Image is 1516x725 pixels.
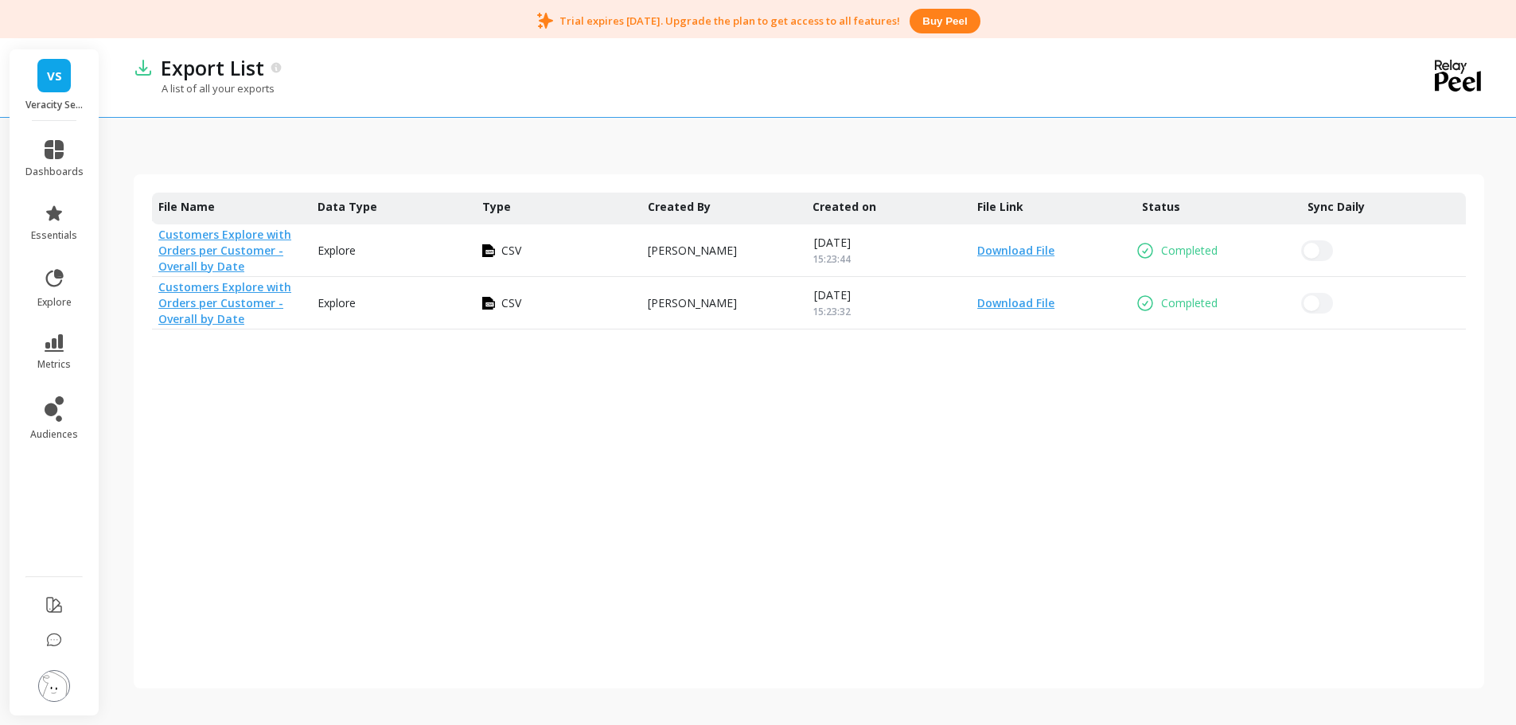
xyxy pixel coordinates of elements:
p: Completed [1161,243,1218,259]
p: Created By [648,199,711,215]
span: essentials [31,229,77,242]
span: VS [47,67,62,85]
p: A list of all your exports [134,81,275,95]
p: Completed [1161,295,1218,311]
img: header icon [134,58,153,77]
span: dashboards [25,166,84,178]
span: audiences [30,428,78,441]
p: Trial expires [DATE]. Upgrade the plan to get access to all features! [559,14,900,28]
p: Explore [318,295,356,311]
img: export icon [482,244,495,257]
p: CSV [501,243,521,259]
p: Sync Daily [1308,199,1387,215]
p: Explore [318,243,356,259]
p: [PERSON_NAME] [648,243,737,259]
p: Export List [161,54,264,81]
p: File Link [977,199,1023,215]
p: [PERSON_NAME] [648,295,737,311]
img: profile picture [38,670,70,702]
span: 15:23:32 [813,305,851,318]
span: explore [37,296,72,309]
a: Customers Explore with Orders per Customer - Overall by Date [158,279,291,326]
a: Download File [971,243,1054,259]
span: metrics [37,358,71,371]
p: File Name [158,199,215,215]
p: [DATE] [813,287,851,303]
img: export icon [482,297,495,310]
p: CSV [501,295,521,311]
p: Created on [813,199,876,215]
p: Type [482,199,511,215]
p: Status [1142,199,1180,215]
a: Customers Explore with Orders per Customer - Overall by Date [158,227,291,274]
p: Veracity Selfcare [25,99,84,111]
p: [DATE] [813,235,851,251]
span: 15:23:44 [813,252,851,266]
button: Buy peel [910,9,980,33]
a: Download File [971,295,1054,311]
p: Data Type [318,199,377,215]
